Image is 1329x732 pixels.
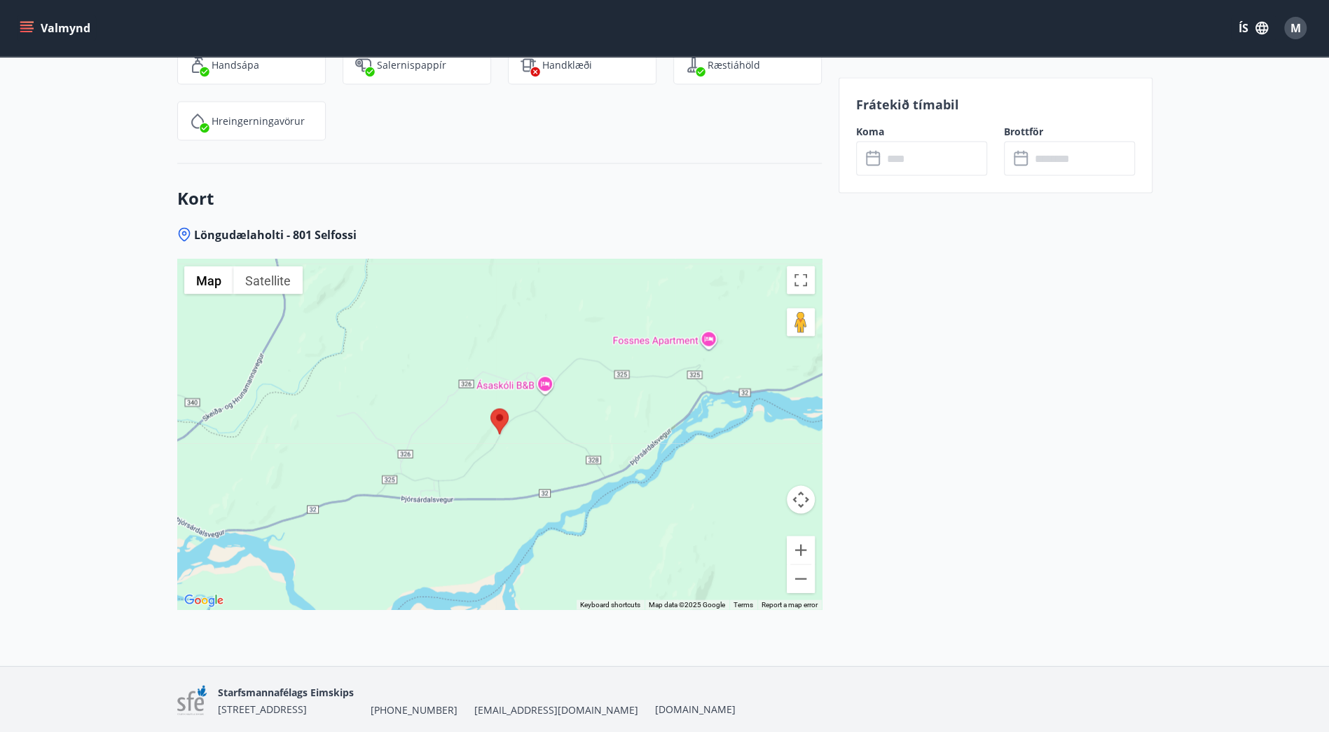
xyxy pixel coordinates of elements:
p: Frátekið tímabil [856,95,1135,113]
img: 7sa1LslLnpN6OqSLT7MqncsxYNiZGdZT4Qcjshc2.png [177,685,207,715]
span: Map data ©2025 Google [649,600,725,608]
button: Keyboard shortcuts [580,599,640,609]
button: Toggle fullscreen view [787,266,815,294]
span: Starfsmannafélags Eimskips [218,685,354,698]
a: [DOMAIN_NAME] [655,702,736,715]
button: menu [17,15,96,41]
img: saOQRUK9k0plC04d75OSnkMeCb4WtbSIwuaOqe9o.svg [685,56,702,73]
p: Handsápa [212,57,259,72]
p: Ræstiáhöld [708,57,760,72]
span: [STREET_ADDRESS] [218,702,307,715]
span: M [1290,20,1301,36]
a: Terms (opens in new tab) [734,600,753,608]
p: Hreingerningavörur [212,114,305,128]
label: Koma [856,124,987,138]
a: Report a map error [762,600,818,608]
button: Drag Pegman onto the map to open Street View [787,308,815,336]
img: Google [181,591,227,609]
button: Zoom in [787,536,815,564]
a: Open this area in Google Maps (opens a new window) [181,591,227,609]
span: Löngudælaholti - 801 Selfossi [194,226,357,242]
img: uiBtL0ikWr40dZiggAgPY6zIBwQcLm3lMVfqTObx.svg [520,56,537,73]
img: IEMZxl2UAX2uiPqnGqR2ECYTbkBjM7IGMvKNT7zJ.svg [189,112,206,129]
button: Show street map [184,266,233,294]
button: Zoom out [787,564,815,592]
p: Handklæði [542,57,592,72]
img: 96TlfpxwFVHR6UM9o3HrTVSiAREwRYtsizir1BR0.svg [189,56,206,73]
span: [EMAIL_ADDRESS][DOMAIN_NAME] [474,703,638,717]
button: M [1279,11,1312,45]
button: Map camera controls [787,485,815,513]
label: Brottför [1004,124,1135,138]
p: Salernispappír [377,57,446,72]
button: Show satellite imagery [233,266,303,294]
button: ÍS [1231,15,1276,41]
span: [PHONE_NUMBER] [371,703,457,717]
img: JsUkc86bAWErts0UzsjU3lk4pw2986cAIPoh8Yw7.svg [354,56,371,73]
h3: Kort [177,186,822,210]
